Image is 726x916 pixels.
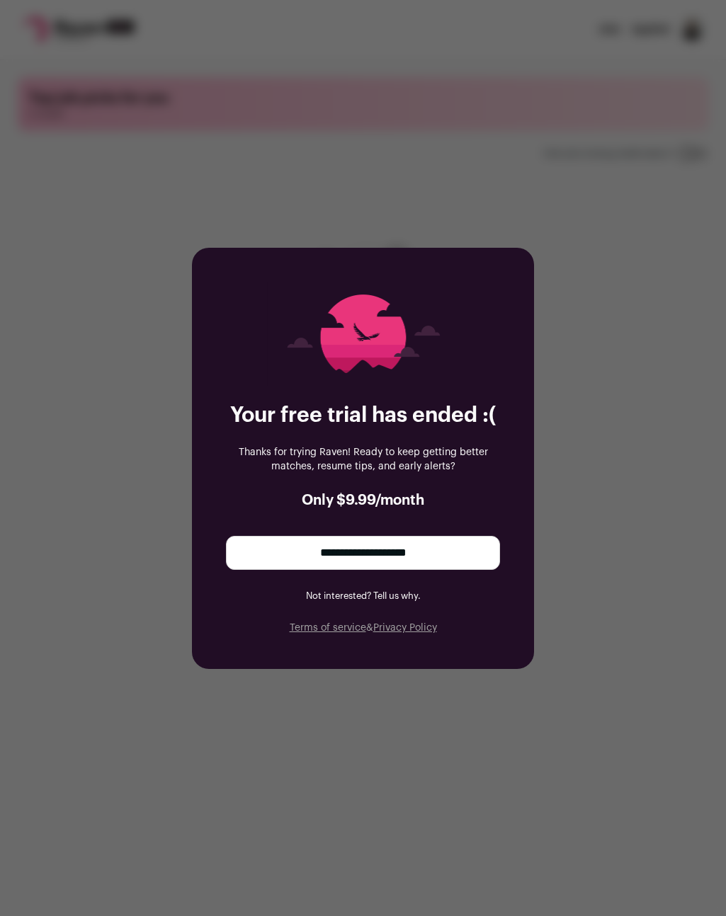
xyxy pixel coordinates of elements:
a: Privacy Policy [373,623,437,633]
p: & [226,621,500,635]
a: Not interested? Tell us why. [306,591,421,600]
a: Terms of service [290,623,366,633]
h2: Your free trial has ended :( [226,403,500,428]
p: Thanks for trying Raven! Ready to keep getting better matches, resume tips, and early alerts? [226,445,500,474]
img: raven-trial-ended-5da509e70badaa5614cbc484c644c433a0aa5dc1e95435468741dd5988ef2fc4.png [267,282,459,386]
h3: Only $9.99/month [226,491,500,510]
